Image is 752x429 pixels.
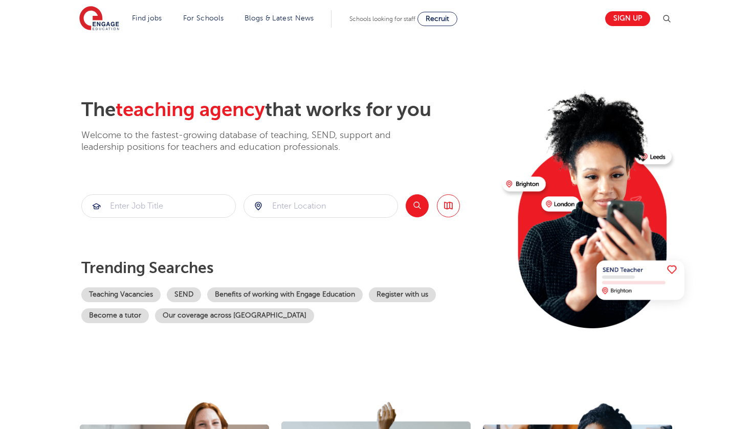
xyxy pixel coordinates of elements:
[81,194,236,218] div: Submit
[349,15,415,22] span: Schools looking for staff
[183,14,224,22] a: For Schools
[426,15,449,22] span: Recruit
[406,194,429,217] button: Search
[82,195,235,217] input: Submit
[81,287,161,302] a: Teaching Vacancies
[605,11,650,26] a: Sign up
[81,98,494,122] h2: The that works for you
[244,194,398,218] div: Submit
[369,287,436,302] a: Register with us
[207,287,363,302] a: Benefits of working with Engage Education
[132,14,162,22] a: Find jobs
[155,308,314,323] a: Our coverage across [GEOGRAPHIC_DATA]
[79,6,119,32] img: Engage Education
[244,195,397,217] input: Submit
[116,99,265,121] span: teaching agency
[81,308,149,323] a: Become a tutor
[167,287,201,302] a: SEND
[81,259,494,277] p: Trending searches
[245,14,314,22] a: Blogs & Latest News
[81,129,419,153] p: Welcome to the fastest-growing database of teaching, SEND, support and leadership positions for t...
[417,12,457,26] a: Recruit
